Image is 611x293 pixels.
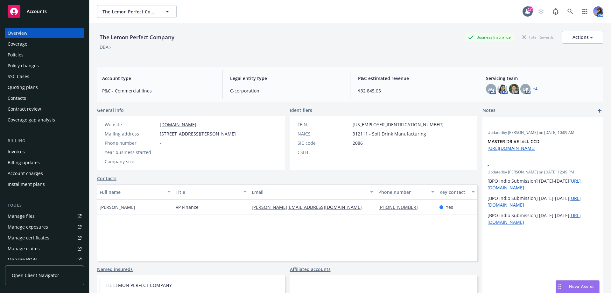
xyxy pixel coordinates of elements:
a: [DOMAIN_NAME] [160,121,196,128]
div: Billing updates [8,157,40,168]
a: Manage certificates [5,233,84,243]
span: C-corporation [230,87,342,94]
div: -Updatedby [PERSON_NAME] on [DATE] 10:09 AMMASTER DRIVE Incl. CCD: [URL][DOMAIN_NAME] [482,117,603,157]
img: photo [497,84,508,94]
div: Coverage gap analysis [8,115,55,125]
div: CSLB [298,149,350,156]
div: Billing [5,138,84,144]
div: Account charges [8,168,43,179]
span: - [488,162,582,168]
span: Yes [446,204,453,210]
div: Key contact [439,189,468,195]
div: Manage files [8,211,35,221]
div: Mailing address [105,130,157,137]
button: Actions [562,31,603,44]
a: Policies [5,50,84,60]
span: The Lemon Perfect Company [102,8,158,15]
div: -Updatedby [PERSON_NAME] on [DATE] 12:49 PM[BPO Indio Submission] [DATE]-[DATE][URL][DOMAIN_NAME]... [482,157,603,231]
div: Invoices [8,147,25,157]
a: Accounts [5,3,84,20]
div: Contract review [8,104,41,114]
button: Key contact [437,184,477,200]
span: Nova Assist [569,284,594,289]
div: Policies [8,50,24,60]
a: [PHONE_NUMBER] [378,204,423,210]
span: Open Client Navigator [12,272,59,279]
span: - [488,122,582,129]
div: Company size [105,158,157,165]
div: Drag to move [556,281,564,293]
a: Policy changes [5,61,84,71]
div: NAICS [298,130,350,137]
div: Manage exposures [8,222,48,232]
div: 17 [527,6,533,12]
div: Actions [572,31,593,43]
span: VP Finance [176,204,199,210]
a: Contract review [5,104,84,114]
span: [PERSON_NAME] [100,204,135,210]
span: 312111 - Soft Drink Manufacturing [353,130,426,137]
div: Full name [100,189,164,195]
a: add [596,107,603,114]
a: Overview [5,28,84,38]
button: The Lemon Perfect Company [97,5,177,18]
span: Servicing team [486,75,598,82]
span: 2086 [353,140,363,146]
button: Email [249,184,376,200]
p: [BPO Indio Submission] [DATE]-[DATE] [488,178,598,191]
div: Total Rewards [519,33,557,41]
div: Tools [5,202,84,209]
a: Coverage [5,39,84,49]
span: - [160,158,161,165]
div: Phone number [378,189,427,195]
div: Coverage [8,39,27,49]
button: Full name [97,184,173,200]
div: Manage certificates [8,233,49,243]
span: [US_EMPLOYER_IDENTIFICATION_NUMBER] [353,121,444,128]
a: Contacts [5,93,84,103]
a: Manage claims [5,244,84,254]
div: Quoting plans [8,82,38,92]
div: SIC code [298,140,350,146]
a: Named insureds [97,266,133,273]
span: General info [97,107,124,114]
span: Updated by [PERSON_NAME] on [DATE] 12:49 PM [488,169,598,175]
a: Search [564,5,577,18]
div: Title [176,189,240,195]
span: Account type [102,75,214,82]
div: Manage BORs [8,254,38,265]
span: P&C - Commercial lines [102,87,214,94]
strong: MASTER DRIVE Incl. CCD: [488,138,541,144]
button: Title [173,184,249,200]
div: SSC Cases [8,71,29,82]
span: - [160,149,161,156]
span: DK [523,86,529,92]
a: Billing updates [5,157,84,168]
span: Updated by [PERSON_NAME] on [DATE] 10:09 AM [488,130,598,136]
div: Policy changes [8,61,39,71]
a: Manage BORs [5,254,84,265]
span: [STREET_ADDRESS][PERSON_NAME] [160,130,236,137]
span: - [353,149,354,156]
a: Manage files [5,211,84,221]
a: Manage exposures [5,222,84,232]
a: Switch app [579,5,591,18]
a: Contacts [97,175,116,182]
span: Identifiers [290,107,312,114]
img: photo [593,6,603,17]
p: [BPO Indio Submission] [DATE]-[DATE] [488,212,598,225]
div: FEIN [298,121,350,128]
a: Coverage gap analysis [5,115,84,125]
button: Phone number [376,184,437,200]
a: [URL][DOMAIN_NAME] [488,145,536,151]
div: Phone number [105,140,157,146]
div: Overview [8,28,27,38]
span: Notes [482,107,495,114]
span: $32,845.05 [358,87,470,94]
a: THE LEMON PERFECT COMPANY [104,282,172,288]
a: Quoting plans [5,82,84,92]
div: The Lemon Perfect Company [97,33,177,41]
img: photo [509,84,519,94]
a: [PERSON_NAME][EMAIL_ADDRESS][DOMAIN_NAME] [252,204,367,210]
